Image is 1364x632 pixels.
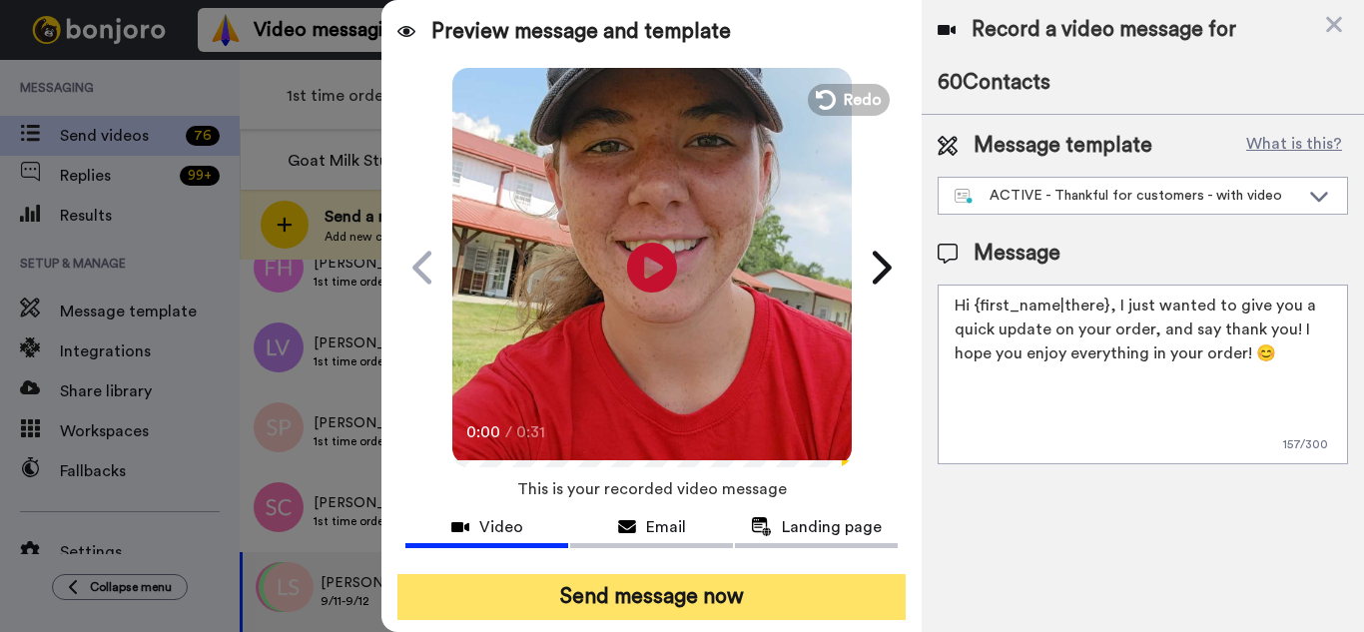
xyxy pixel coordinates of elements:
[782,515,882,539] span: Landing page
[955,186,1299,206] div: ACTIVE - Thankful for customers - with video
[955,189,974,205] img: nextgen-template.svg
[516,420,551,444] span: 0:31
[479,515,523,539] span: Video
[397,574,906,620] button: Send message now
[974,131,1152,161] span: Message template
[1240,131,1348,161] button: What is this?
[938,285,1348,464] textarea: Hi {first_name|there}, I just wanted to give you a quick update on your order, and say thank you!...
[974,239,1060,269] span: Message
[517,467,787,511] span: This is your recorded video message
[505,420,512,444] span: /
[646,515,686,539] span: Email
[466,420,501,444] span: 0:00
